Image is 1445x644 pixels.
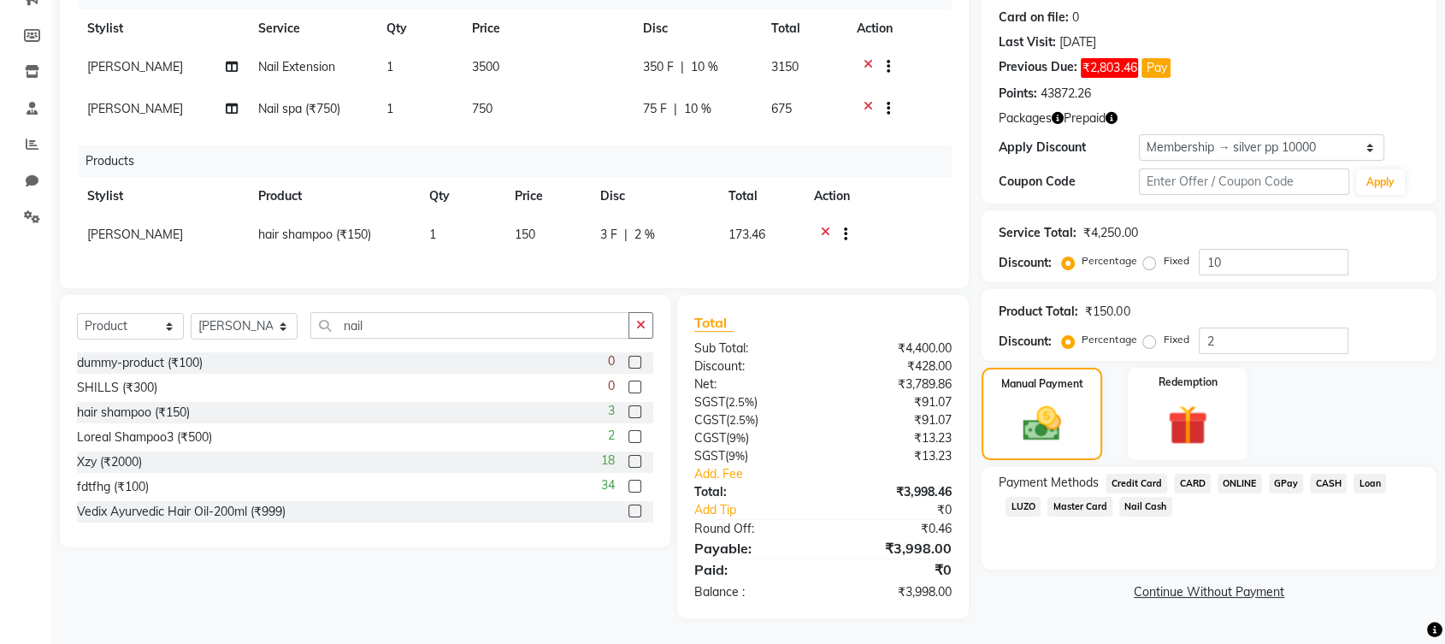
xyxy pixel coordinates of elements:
div: ₹4,400.00 [823,340,965,357]
span: Prepaid [1064,109,1106,127]
div: Vedix Ayurvedic Hair Oil-200ml (₹999) [77,503,286,521]
span: [PERSON_NAME] [87,101,183,116]
span: hair shampoo (₹150) [258,227,371,242]
div: Discount: [999,333,1052,351]
div: Discount: [999,254,1052,272]
th: Disc [590,177,718,216]
span: 0 [608,352,615,370]
span: 350 F [643,58,674,76]
div: hair shampoo (₹150) [77,404,190,422]
div: ( ) [681,447,823,465]
div: Coupon Code [999,173,1139,191]
span: ONLINE [1218,474,1262,493]
div: Loreal Shampoo3 (₹500) [77,428,212,446]
span: 3 [608,402,615,420]
span: Credit Card [1106,474,1167,493]
span: 18 [601,452,615,470]
div: Last Visit: [999,33,1056,51]
div: Product Total: [999,303,1078,321]
div: Apply Discount [999,139,1139,157]
th: Product [248,177,419,216]
span: 3 F [600,226,617,244]
img: _gift.svg [1155,400,1219,450]
th: Action [846,9,952,48]
span: 150 [515,227,535,242]
span: CARD [1174,474,1211,493]
span: Nail spa (₹750) [258,101,340,116]
div: ₹0.46 [823,520,965,538]
div: ( ) [681,411,823,429]
span: | [624,226,628,244]
span: ₹2,803.46 [1081,58,1138,78]
div: ₹3,998.00 [823,583,965,601]
div: ₹91.07 [823,411,965,429]
div: Payable: [681,538,823,558]
label: Percentage [1082,332,1136,347]
div: ₹0 [846,501,964,519]
span: 0 [608,377,615,395]
a: Continue Without Payment [985,583,1433,601]
div: ₹13.23 [823,447,965,465]
span: 75 F [643,100,667,118]
div: ₹13.23 [823,429,965,447]
span: Total [694,314,734,332]
label: Manual Payment [1001,376,1083,392]
div: ₹428.00 [823,357,965,375]
span: 1 [386,59,393,74]
span: 2 [608,427,615,445]
div: 43872.26 [1041,85,1091,103]
div: ₹3,789.86 [823,375,965,393]
span: | [674,100,677,118]
span: Loan [1354,474,1386,493]
span: 2.5% [728,395,754,409]
span: CGST [694,412,726,428]
div: Products [79,145,964,177]
th: Service [248,9,376,48]
span: | [681,58,684,76]
div: Paid: [681,559,823,580]
label: Redemption [1158,375,1217,390]
span: SGST [694,394,725,410]
span: 2 % [634,226,655,244]
div: ₹150.00 [1085,303,1129,321]
span: CGST [694,430,726,446]
label: Fixed [1163,332,1188,347]
div: Sub Total: [681,340,823,357]
div: dummy-product (₹100) [77,354,203,372]
th: Total [718,177,804,216]
th: Disc [633,9,761,48]
span: 675 [771,101,792,116]
span: 1 [429,227,436,242]
th: Stylist [77,177,248,216]
div: Round Off: [681,520,823,538]
div: Discount: [681,357,823,375]
th: Action [804,177,952,216]
div: Total: [681,483,823,501]
div: ₹4,250.00 [1083,224,1137,242]
div: Service Total: [999,224,1076,242]
div: Balance : [681,583,823,601]
div: Net: [681,375,823,393]
th: Qty [419,177,504,216]
div: fdtfhg (₹100) [77,478,149,496]
span: 173.46 [728,227,765,242]
label: Percentage [1082,253,1136,269]
span: 10 % [684,100,711,118]
span: 750 [472,101,492,116]
div: ₹3,998.46 [823,483,965,501]
div: Card on file: [999,9,1069,27]
div: ₹3,998.00 [823,538,965,558]
span: [PERSON_NAME] [87,227,183,242]
a: Add. Fee [681,465,964,483]
span: 9% [729,431,746,445]
span: CASH [1310,474,1347,493]
div: SHILLS (₹300) [77,379,157,397]
span: Master Card [1047,497,1112,517]
th: Total [761,9,846,48]
button: Apply [1356,169,1405,195]
th: Price [462,9,633,48]
span: SGST [694,448,725,464]
span: Payment Methods [999,474,1099,492]
input: Search or Scan [310,312,629,339]
span: 3150 [771,59,799,74]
